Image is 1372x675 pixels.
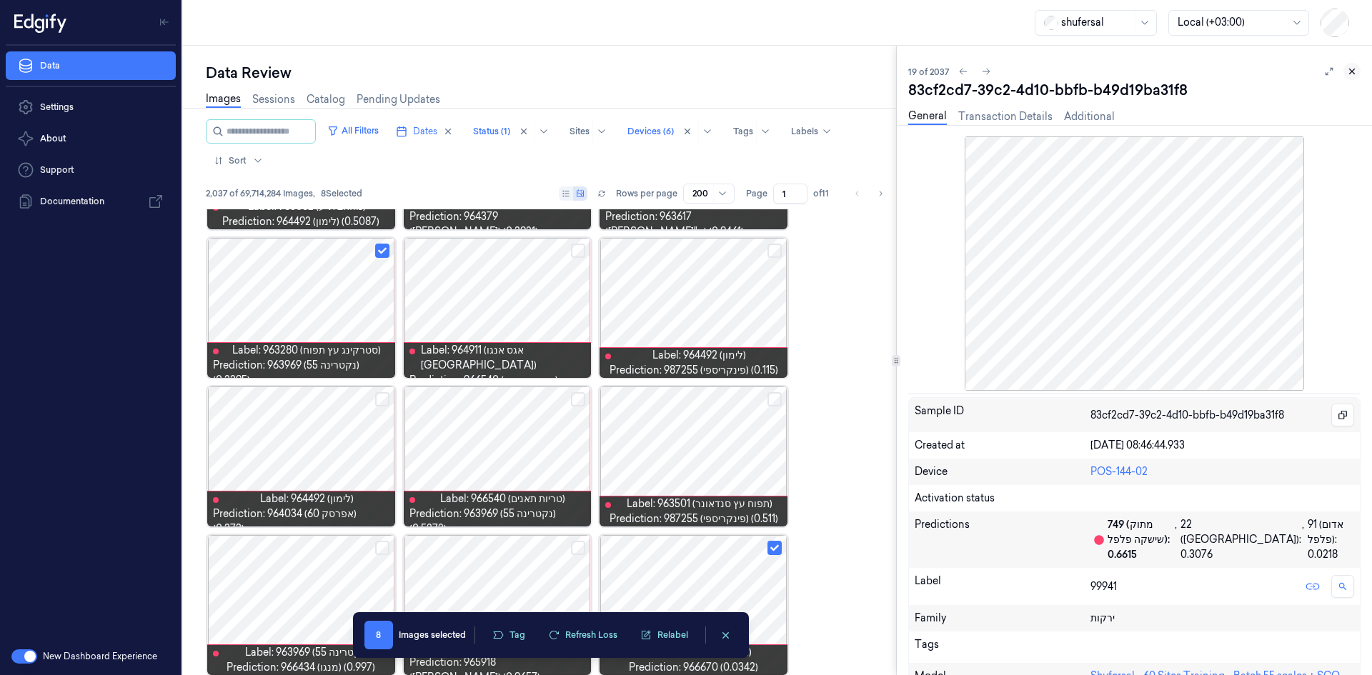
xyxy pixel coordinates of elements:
div: Predictions [915,517,1090,562]
span: Prediction: 963617 ([PERSON_NAME]"ע) (0.9461) [605,209,782,239]
div: [DATE] 08:46:44.933 [1090,438,1354,453]
div: Activation status [915,491,1354,506]
div: Data Review [206,63,896,83]
span: Dates [413,125,437,138]
span: 8 [364,621,393,649]
button: About [6,124,176,153]
span: 2,037 of 69,714,284 Images , [206,187,315,200]
span: Prediction: 987255 (פינקריספי) (0.115) [610,363,778,378]
span: Label: 964492 (לימון) [260,491,354,506]
div: 83cf2cd7-39c2-4d10-bbfb-b49d19ba31f8 [908,80,1361,100]
div: Sample ID [915,404,1090,426]
div: POS-144-02 [1090,464,1354,479]
button: Select row [767,392,782,406]
span: Label: 963501 (תפוח עץ סנדאונר) [627,496,772,511]
div: 22 ([GEOGRAPHIC_DATA]): 0.3076 [1180,517,1301,562]
button: Go to next page [870,184,890,204]
span: Prediction: 987255 (פינקריספי) (0.511) [610,511,778,526]
div: 749 (מתוק שישקה פלפל): 0.6615 [1108,517,1174,562]
p: Rows per page [616,187,677,200]
button: Select row [571,541,585,555]
button: Select row [375,392,389,406]
span: Label: 964911 (אגס אנגו [GEOGRAPHIC_DATA]) [421,343,586,373]
a: General [908,109,947,125]
button: Toggle Navigation [153,11,176,34]
span: 8 Selected [321,187,362,200]
div: Created at [915,438,1090,453]
div: ירקות [1090,611,1354,626]
a: Images [206,91,241,108]
div: Tags [915,637,1090,657]
a: Settings [6,93,176,121]
span: of 11 [813,187,836,200]
div: 83cf2cd7-39c2-4d10-bbfb-b49d19ba31f8 [1090,404,1354,426]
span: 19 of 2037 [908,66,949,78]
button: clearSelection [715,624,737,646]
div: Family [915,611,1090,626]
button: Refresh Loss [540,624,626,646]
a: Support [6,156,176,184]
span: Label: 964492 (לימון) [652,348,746,363]
span: Prediction: 966434 (מנגו) (0.997) [227,660,375,675]
span: Label: 963280 (סטרקינג עץ תפוח) [232,343,381,358]
button: Relabel [632,624,697,646]
div: Device [915,464,1090,479]
nav: pagination [847,184,890,204]
button: Dates [390,120,459,143]
div: , [1301,517,1308,562]
a: Additional [1064,109,1115,124]
div: 91 (אדום פלפל): 0.0218 [1308,517,1354,562]
button: Select row [571,392,585,406]
span: Prediction: 964379 ([PERSON_NAME]) (0.3921) [409,209,586,239]
button: Select row [767,541,782,555]
button: Tag [484,624,534,646]
span: Label: 966540 (טריות תאנים) [440,491,565,506]
div: Label [915,574,1090,599]
span: Prediction: 966670 (0.0342) [629,660,758,675]
button: Select row [571,244,585,258]
span: Prediction: 964492 (לימון) (0.5087) [222,214,379,229]
a: Documentation [6,187,176,216]
span: Prediction: 964034 (אפרסק 60) (0.373) [213,506,389,536]
a: Pending Updates [357,92,440,107]
div: Images selected [399,629,466,641]
a: Catalog [307,92,345,107]
button: Select row [375,244,389,258]
span: Page [746,187,767,200]
button: All Filters [322,119,384,142]
span: Prediction: 963969 (נקטרינה 55) (0.5272) [409,506,586,536]
a: Sessions [252,92,295,107]
a: Data [6,51,176,80]
span: Prediction: 966540 (טריות תאנים) (0.1704) [409,373,586,403]
span: Prediction: 963969 (נקטרינה 55) (0.2295) [213,358,389,388]
span: Label: 963969 (נקטרינה 55) [245,645,368,660]
button: Select row [767,244,782,258]
button: Select row [375,541,389,555]
a: Transaction Details [958,109,1053,124]
div: , [1174,517,1180,562]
